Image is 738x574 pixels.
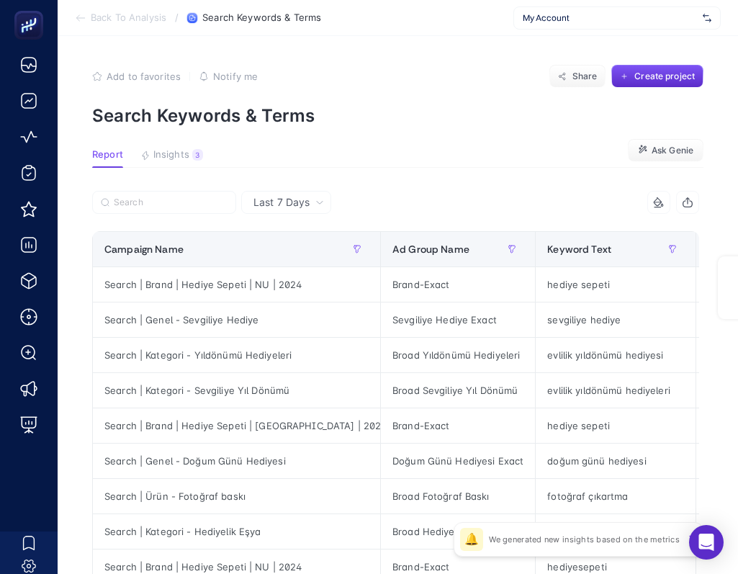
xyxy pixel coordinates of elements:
span: Report [92,149,123,161]
div: Broad Yıldönümü Hediyeleri [381,338,535,372]
span: My Account [523,12,697,24]
button: Ask Genie [628,139,703,162]
button: Add to favorites [92,71,181,82]
span: Back To Analysis [91,12,166,24]
button: Share [549,65,606,88]
span: Add to favorites [107,71,181,82]
span: Campaign Name [104,243,184,255]
span: Create project [634,71,695,82]
span: / [175,12,179,23]
span: Ad Group Name [392,243,469,255]
span: Notify me [213,71,258,82]
div: Search | Kategori - Hediyelik Eşya [93,514,380,549]
div: hediye [536,514,695,549]
button: Notify me [199,71,258,82]
div: hediye sepeti [536,267,695,302]
div: Search | Kategori - Sevgiliye Yıl Dönümü [93,373,380,408]
div: fotoğraf çıkartma [536,479,695,514]
div: Broad Hediyelik Eşya [381,514,535,549]
div: Search | Genel - Doğum Günü Hediyesi [93,444,380,478]
p: We generated new insights based on the metrics [489,534,680,545]
div: 3 [192,149,203,161]
div: Doğum Günü Hediyesi Exact [381,444,535,478]
div: doğum günü hediyesi [536,444,695,478]
div: Sevgiliye Hediye Exact [381,302,535,337]
span: Share [572,71,598,82]
div: sevgiliye hediye [536,302,695,337]
span: Search Keywords & Terms [202,12,321,24]
div: 🔔 [460,528,483,551]
div: Search | Genel - Sevgiliye Hediye [93,302,380,337]
div: Brand-Exact [381,408,535,443]
div: Search | Ürün - Fotoğraf baskı [93,479,380,514]
div: evlilik yıldönümü hediyeleri [536,373,695,408]
div: Broad Sevgiliye Yıl Dönümü [381,373,535,408]
span: Last 7 Days [253,195,310,210]
div: Search | Kategori - Yıldönümü Hediyeleri [93,338,380,372]
span: Insights [153,149,189,161]
span: Ask Genie [652,145,693,156]
p: Search Keywords & Terms [92,105,703,126]
div: hediye sepeti [536,408,695,443]
div: Search | Brand | Hediye Sepeti | NU | 2024 [93,267,380,302]
div: Open Intercom Messenger [689,525,724,560]
div: evlilik yıldönümü hediyesi [536,338,695,372]
input: Search [114,197,228,208]
button: Create project [611,65,703,88]
div: Search | Brand | Hediye Sepeti | [GEOGRAPHIC_DATA] | 2024 [93,408,380,443]
div: Broad Fotoğraf Baskı [381,479,535,514]
span: Keyword Text [547,243,611,255]
img: svg%3e [703,11,711,25]
div: Brand-Exact [381,267,535,302]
